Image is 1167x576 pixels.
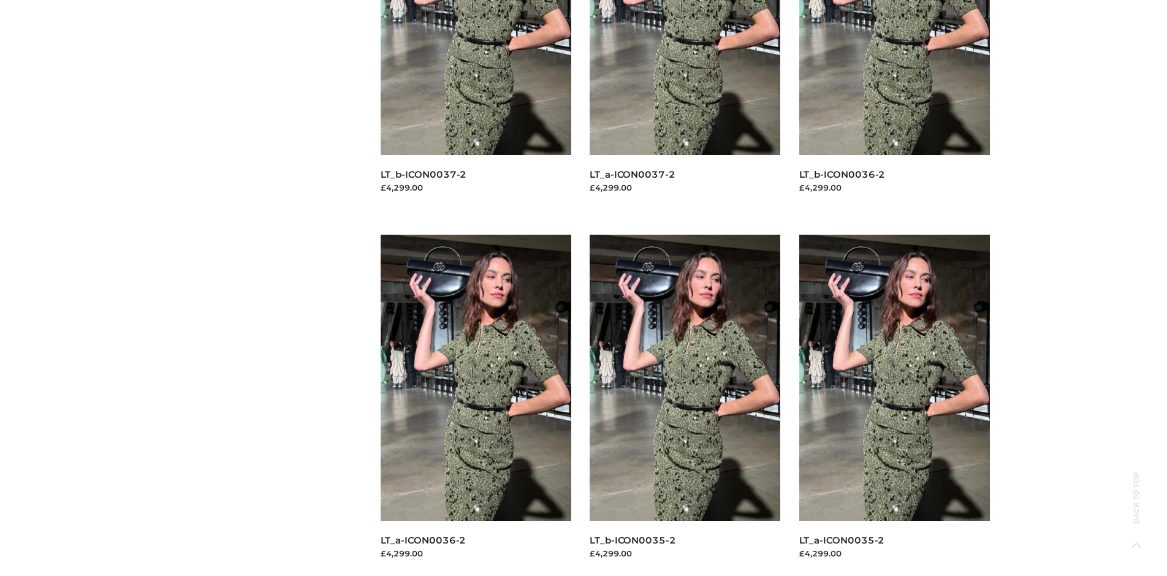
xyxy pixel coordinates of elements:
[799,534,885,546] a: LT_a-ICON0035-2
[590,534,676,546] a: LT_b-ICON0035-2
[590,181,781,194] div: £4,299.00
[381,547,572,559] div: £4,299.00
[799,547,990,559] div: £4,299.00
[590,169,675,180] a: LT_a-ICON0037-2
[1121,493,1152,524] span: Back to top
[590,547,781,559] div: £4,299.00
[799,181,990,194] div: £4,299.00
[381,169,467,180] a: LT_b-ICON0037-2
[381,181,572,194] div: £4,299.00
[381,534,466,546] a: LT_a-ICON0036-2
[799,169,886,180] a: LT_b-ICON0036-2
